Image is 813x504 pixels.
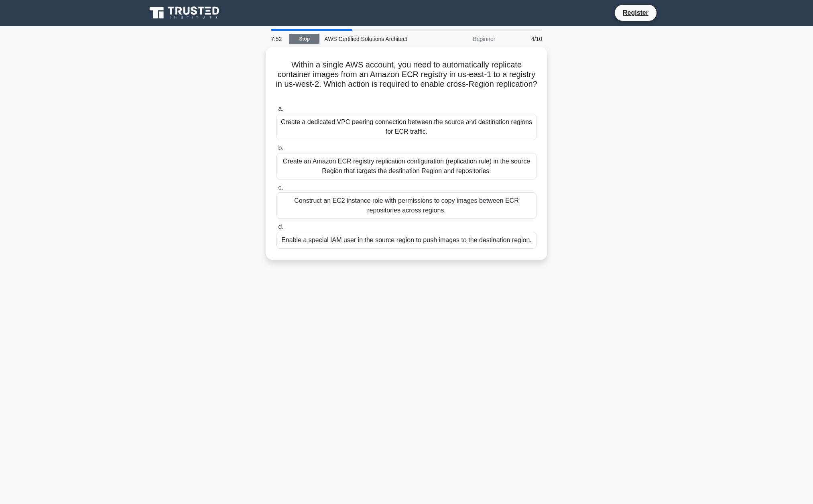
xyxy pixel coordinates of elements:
[276,232,537,249] div: Enable a special IAM user in the source region to push images to the destination region.
[278,223,283,230] span: d.
[276,192,537,219] div: Construct an EC2 instance role with permissions to copy images between ECR repositories across re...
[276,153,537,180] div: Create an Amazon ECR registry replication configuration (replication rule) in the source Region t...
[500,31,547,47] div: 4/10
[319,31,430,47] div: AWS Certified Solutions Architect
[266,31,289,47] div: 7:52
[276,60,537,99] h5: Within a single AWS account, you need to automatically replicate container images from an Amazon ...
[276,114,537,140] div: Create a dedicated VPC peering connection between the source and destination regions for ECR traf...
[278,145,283,151] span: b.
[430,31,500,47] div: Beginner
[278,184,283,191] span: c.
[618,8,653,18] a: Register
[278,105,283,112] span: a.
[289,34,319,44] a: Stop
